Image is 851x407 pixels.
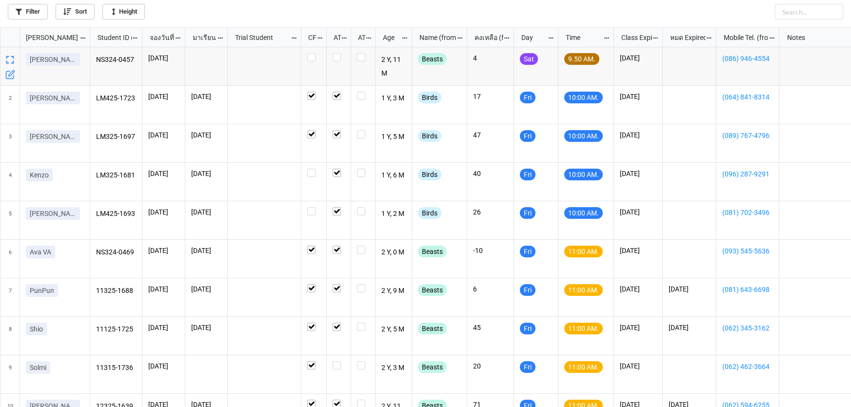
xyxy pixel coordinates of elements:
p: 2 Y, 11 M [381,53,406,79]
p: 47 [473,130,508,140]
div: 11:00 AM. [564,284,603,296]
p: 20 [473,361,508,371]
p: [DATE] [148,207,179,217]
span: 5 [9,201,12,239]
a: (096) 287-9291 [722,169,773,179]
div: หมด Expired date (from [PERSON_NAME] Name) [664,32,706,43]
p: 1 Y, 5 M [381,130,406,144]
p: Solmi [30,363,46,372]
a: (081) 702-3496 [722,207,773,218]
div: Age [377,32,402,43]
p: PunPun [30,286,54,295]
p: 2 Y, 5 M [381,323,406,336]
div: Birds [418,130,441,142]
p: 11125-1725 [96,323,137,336]
div: 11:00 AM. [564,323,603,334]
a: Height [102,4,145,19]
div: 10:00 AM. [564,130,603,142]
div: ATT [328,32,341,43]
div: ATK [352,32,366,43]
a: Sort [56,4,95,19]
div: มาเรียน [187,32,218,43]
p: [PERSON_NAME] [30,93,76,103]
div: grid [0,28,90,47]
p: [DATE] [148,92,179,101]
p: LM425-1723 [96,92,137,105]
div: 10:00 AM. [564,207,603,219]
div: Fri [520,130,535,142]
span: 7 [9,278,12,316]
span: 2 [9,86,12,124]
div: Time [560,32,603,43]
p: 17 [473,92,508,101]
p: [DATE] [191,169,221,178]
div: Mobile Tel. (from Nick Name) [718,32,769,43]
a: (093) 545-5636 [722,246,773,256]
span: 4 [9,163,12,201]
p: 6 [473,284,508,294]
div: Birds [418,207,441,219]
p: [DATE] [191,323,221,332]
p: [DATE] [148,169,179,178]
div: 11:00 AM. [564,246,603,257]
div: [PERSON_NAME] Name [20,32,79,43]
input: Search... [775,4,843,19]
a: (062) 345-3162 [722,323,773,333]
div: Beasts [418,323,447,334]
p: 1 Y, 6 M [381,169,406,182]
div: Beasts [418,246,447,257]
p: [DATE] [669,323,710,332]
p: Shio [30,324,43,334]
p: [DATE] [148,130,179,140]
a: (081) 643-6698 [722,284,773,295]
p: Kenzo [30,170,49,180]
p: 2 Y, 3 M [381,361,406,375]
p: [DATE] [620,53,656,63]
p: [DATE] [148,284,179,294]
p: [PERSON_NAME] [30,209,76,218]
div: Name (from Class) [414,32,456,43]
p: NS324-0457 [96,53,137,67]
div: CF [302,32,317,43]
div: 10:00 AM. [564,169,603,180]
p: [DATE] [620,92,656,101]
p: LM425-1693 [96,207,137,221]
p: 2 Y, 9 M [381,284,406,298]
div: Trial Student [229,32,290,43]
p: 26 [473,207,508,217]
p: [DATE] [191,207,221,217]
div: คงเหลือ (from Nick Name) [469,32,503,43]
div: Birds [418,169,441,180]
p: [DATE] [148,361,179,371]
div: Beasts [418,361,447,373]
p: [DATE] [620,130,656,140]
p: [DATE] [191,92,221,101]
p: LM325-1697 [96,130,137,144]
p: [DATE] [620,284,656,294]
div: Fri [520,92,535,103]
div: 10:00 AM. [564,92,603,103]
div: จองวันที่ [144,32,175,43]
span: 3 [9,124,12,162]
p: [DATE] [620,323,656,332]
p: 45 [473,323,508,332]
a: Filter [8,4,48,19]
p: NS324-0469 [96,246,137,259]
p: Ava VA [30,247,51,257]
div: Fri [520,169,535,180]
p: [DATE] [191,284,221,294]
p: [DATE] [620,169,656,178]
span: 9 [9,355,12,393]
div: Sat [520,53,538,65]
p: [DATE] [620,361,656,371]
a: (086) 946-4554 [722,53,773,64]
p: 11325-1688 [96,284,137,298]
div: Fri [520,361,535,373]
span: 8 [9,317,12,355]
div: Day [515,32,548,43]
a: (062) 462-3664 [722,361,773,372]
p: 40 [473,169,508,178]
p: [DATE] [191,130,221,140]
div: 9.50 AM. [564,53,599,65]
p: [DATE] [620,207,656,217]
